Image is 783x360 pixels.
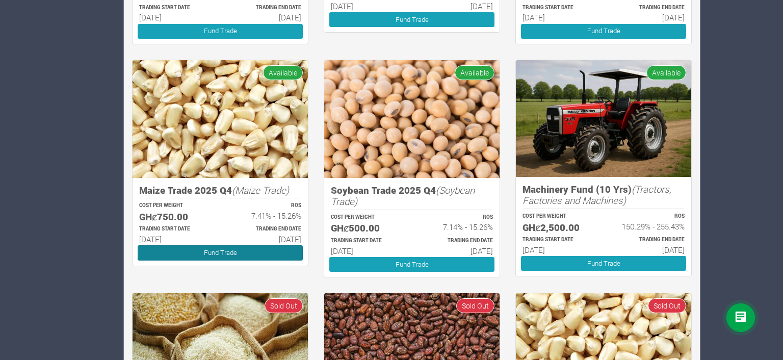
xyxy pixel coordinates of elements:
[139,202,211,210] p: COST PER WEIGHT
[138,24,303,39] a: Fund Trade
[523,236,594,244] p: Estimated Trading Start Date
[331,184,475,208] i: (Soybean Trade)
[331,237,403,245] p: Estimated Trading Start Date
[421,2,493,11] h6: [DATE]
[523,245,594,254] h6: [DATE]
[229,225,301,233] p: Estimated Trading End Date
[613,245,685,254] h6: [DATE]
[263,65,303,80] span: Available
[229,202,301,210] p: ROS
[646,65,686,80] span: Available
[139,225,211,233] p: Estimated Trading Start Date
[331,246,403,255] h6: [DATE]
[329,257,494,272] a: Fund Trade
[516,60,691,177] img: growforme image
[613,236,685,244] p: Estimated Trading End Date
[613,13,685,22] h6: [DATE]
[139,235,211,244] h6: [DATE]
[613,213,685,220] p: ROS
[139,185,301,196] h5: Maize Trade 2025 Q4
[523,222,594,234] h5: GHȼ2,500.00
[139,13,211,22] h6: [DATE]
[329,12,494,27] a: Fund Trade
[523,13,594,22] h6: [DATE]
[331,185,493,208] h5: Soybean Trade 2025 Q4
[421,237,493,245] p: Estimated Trading End Date
[523,183,671,207] i: (Tractors, Factories and Machines)
[523,213,594,220] p: COST PER WEIGHT
[648,298,686,313] span: Sold Out
[421,246,493,255] h6: [DATE]
[232,184,289,196] i: (Maize Trade)
[229,4,301,12] p: Estimated Trading End Date
[421,214,493,221] p: ROS
[521,256,686,271] a: Fund Trade
[229,211,301,220] h6: 7.41% - 15.26%
[331,222,403,234] h5: GHȼ500.00
[613,222,685,231] h6: 150.29% - 255.43%
[331,214,403,221] p: COST PER WEIGHT
[324,60,500,178] img: growforme image
[523,4,594,12] p: Estimated Trading Start Date
[138,245,303,260] a: Fund Trade
[613,4,685,12] p: Estimated Trading End Date
[133,60,308,178] img: growforme image
[229,13,301,22] h6: [DATE]
[139,4,211,12] p: Estimated Trading Start Date
[421,222,493,232] h6: 7.14% - 15.26%
[265,298,303,313] span: Sold Out
[331,2,403,11] h6: [DATE]
[523,184,685,207] h5: Machinery Fund (10 Yrs)
[139,211,211,223] h5: GHȼ750.00
[455,65,494,80] span: Available
[229,235,301,244] h6: [DATE]
[521,24,686,39] a: Fund Trade
[456,298,494,313] span: Sold Out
